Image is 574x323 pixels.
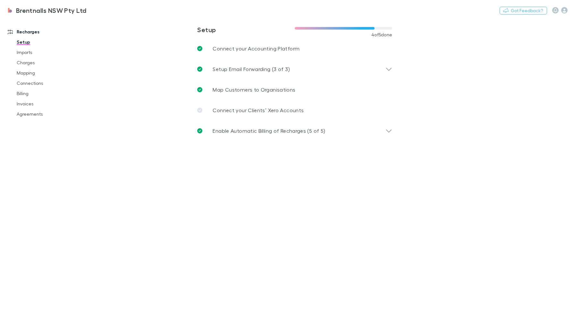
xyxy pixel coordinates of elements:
[10,58,87,68] a: Charges
[500,7,547,14] button: Got Feedback?
[371,32,393,37] span: 4 of 5 done
[192,100,397,121] a: Connect your Clients’ Xero Accounts
[3,3,90,18] a: Brentnalls NSW Pty Ltd
[197,26,295,33] h3: Setup
[10,88,87,99] a: Billing
[1,27,87,37] a: Recharges
[16,6,87,14] h3: Brentnalls NSW Pty Ltd
[10,68,87,78] a: Mapping
[213,65,290,73] p: Setup Email Forwarding (3 of 3)
[10,99,87,109] a: Invoices
[6,6,13,14] img: Brentnalls NSW Pty Ltd's Logo
[213,86,295,94] p: Map Customers to Organisations
[10,37,87,47] a: Setup
[213,106,304,114] p: Connect your Clients’ Xero Accounts
[213,127,325,135] p: Enable Automatic Billing of Recharges (5 of 5)
[192,79,397,100] a: Map Customers to Organisations
[192,38,397,59] a: Connect your Accounting Platform
[10,109,87,119] a: Agreements
[10,47,87,58] a: Imports
[213,45,300,52] p: Connect your Accounting Platform
[10,78,87,88] a: Connections
[192,121,397,141] div: Enable Automatic Billing of Recharges (5 of 5)
[192,59,397,79] div: Setup Email Forwarding (3 of 3)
